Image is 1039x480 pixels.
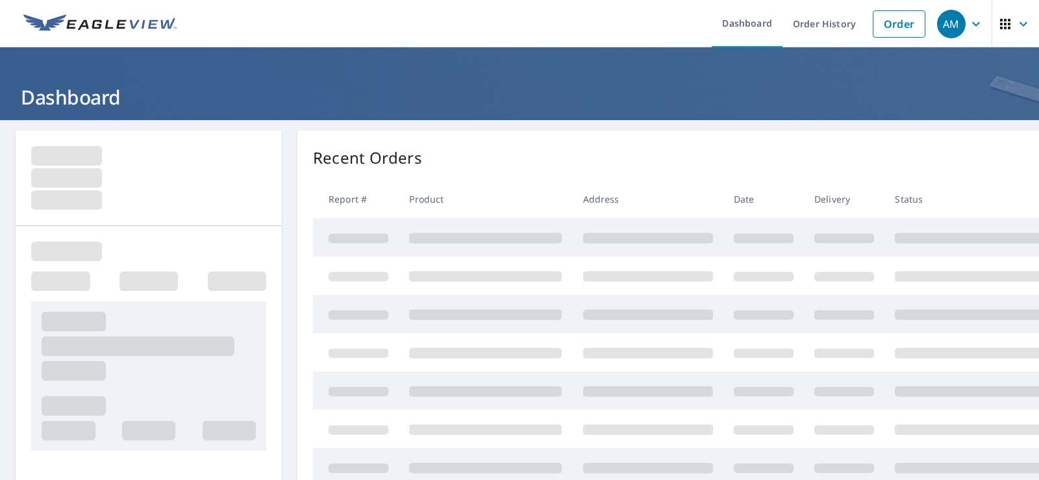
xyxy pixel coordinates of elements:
th: Report # [313,180,399,218]
p: Recent Orders [313,146,422,170]
th: Address [573,180,723,218]
a: Order [873,10,925,38]
img: EV Logo [23,14,177,34]
th: Product [399,180,572,218]
th: Date [723,180,804,218]
h1: Dashboard [16,84,1023,110]
th: Delivery [804,180,884,218]
div: AM [937,10,966,38]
